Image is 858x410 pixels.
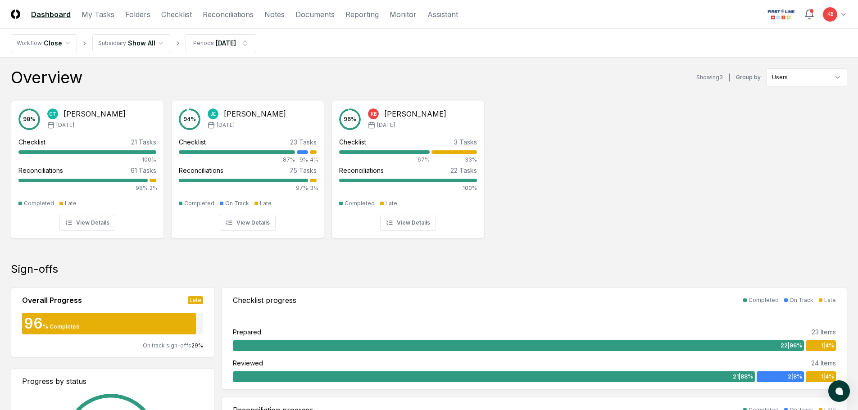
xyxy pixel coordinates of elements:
a: My Tasks [82,9,114,20]
div: Late [188,296,203,304]
div: 3 Tasks [454,137,477,147]
div: Overview [11,68,82,86]
div: Prepared [233,327,261,337]
div: 22 Tasks [450,166,477,175]
div: 97% [179,184,308,192]
div: Checklist [339,137,366,147]
a: 94%JE[PERSON_NAME][DATE]Checklist23 Tasks87%9%4%Reconciliations75 Tasks97%3%CompletedOn TrackLate... [171,94,324,239]
span: On track sign-offs [143,342,191,349]
div: Reconciliations [179,166,223,175]
div: Late [824,296,836,304]
div: Overall Progress [22,295,82,306]
div: Late [260,199,272,207]
span: CT [49,111,56,117]
span: 1 | 4 % [821,373,834,381]
div: [PERSON_NAME] [64,108,126,119]
a: Dashboard [31,9,71,20]
div: Checklist progress [233,295,296,306]
div: Showing 3 [696,73,723,81]
div: 3% [310,184,317,192]
div: [PERSON_NAME] [224,108,286,119]
div: 23 Items [812,327,836,337]
div: Completed [749,296,779,304]
a: Checklist [161,9,192,20]
a: Checklist progressCompletedOn TrackLatePrepared23 Items22|96%1|4%Reviewed24 Items21|88%2|8%1|4% [222,287,847,390]
div: Subsidiary [98,39,126,47]
div: 2% [150,184,156,192]
span: 29 % [191,342,203,349]
button: Periods[DATE] [186,34,256,52]
div: Checklist [18,137,45,147]
div: Late [386,199,397,207]
div: On Track [790,296,813,304]
div: 98% [18,184,148,192]
div: 96 [22,316,43,331]
span: KB [371,111,377,117]
div: 100% [339,184,477,192]
img: Logo [11,9,20,19]
button: View Details [220,215,276,231]
div: 100% [18,156,156,164]
div: Completed [184,199,214,207]
div: 87% [179,156,295,164]
div: Completed [345,199,375,207]
div: Reconciliations [339,166,384,175]
div: Workflow [17,39,42,47]
span: JE [210,111,216,117]
label: Group by [736,75,761,80]
a: Documents [295,9,335,20]
div: % Completed [43,323,80,331]
button: View Details [59,215,115,231]
a: Folders [125,9,150,20]
a: 98%CT[PERSON_NAME][DATE]Checklist21 Tasks100%Reconciliations61 Tasks98%2%CompletedLateView Details [11,94,164,239]
span: 22 | 96 % [781,342,802,350]
div: 24 Items [811,358,836,368]
div: | [728,73,731,82]
div: 21 Tasks [131,137,156,147]
div: 75 Tasks [290,166,317,175]
button: KB [822,6,838,23]
a: 96%KB[PERSON_NAME][DATE]Checklist3 Tasks67%33%Reconciliations22 Tasks100%CompletedLateView Details [331,94,485,239]
img: First Line Technology logo [766,7,797,22]
div: [DATE] [216,38,236,48]
span: 1 | 4 % [821,342,834,350]
div: [PERSON_NAME] [384,108,446,119]
div: 33% [431,156,477,164]
span: [DATE] [217,121,235,129]
div: Reviewed [233,358,263,368]
div: Sign-offs [11,262,847,276]
span: [DATE] [377,121,395,129]
div: Late [65,199,77,207]
div: 67% [339,156,430,164]
button: atlas-launcher [828,380,850,402]
span: 21 | 88 % [733,373,753,381]
a: Notes [264,9,285,20]
div: Reconciliations [18,166,63,175]
div: 4% [310,156,317,164]
span: KB [827,11,833,18]
a: Reconciliations [203,9,254,20]
button: View Details [380,215,436,231]
a: Reporting [345,9,379,20]
span: 2 | 8 % [788,373,802,381]
span: [DATE] [56,121,74,129]
div: Checklist [179,137,206,147]
div: Progress by status [22,376,203,387]
div: On Track [225,199,249,207]
div: Completed [24,199,54,207]
div: 9% [297,156,308,164]
a: Monitor [390,9,417,20]
div: 23 Tasks [290,137,317,147]
a: Assistant [427,9,458,20]
nav: breadcrumb [11,34,256,52]
div: 61 Tasks [131,166,156,175]
div: Periods [193,39,214,47]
